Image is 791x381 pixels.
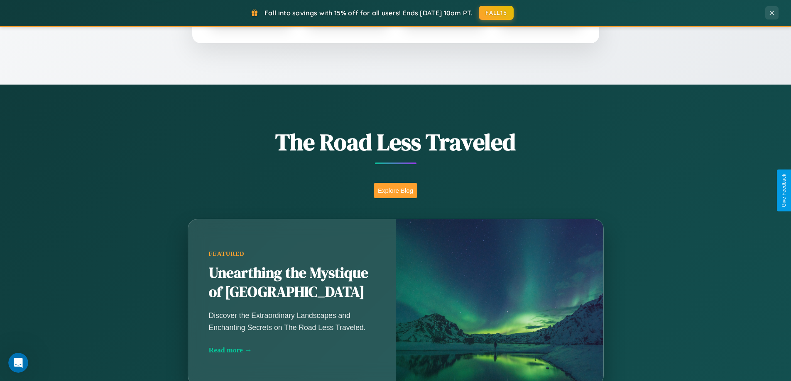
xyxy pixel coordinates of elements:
span: Fall into savings with 15% off for all users! Ends [DATE] 10am PT. [264,9,473,17]
div: Read more → [209,346,375,354]
p: Discover the Extraordinary Landscapes and Enchanting Secrets on The Road Less Traveled. [209,310,375,333]
button: Explore Blog [374,183,417,198]
h2: Unearthing the Mystique of [GEOGRAPHIC_DATA] [209,264,375,302]
h1: The Road Less Traveled [147,126,645,158]
div: Featured [209,250,375,257]
button: FALL15 [479,6,514,20]
div: Give Feedback [781,174,787,207]
iframe: Intercom live chat [8,353,28,373]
